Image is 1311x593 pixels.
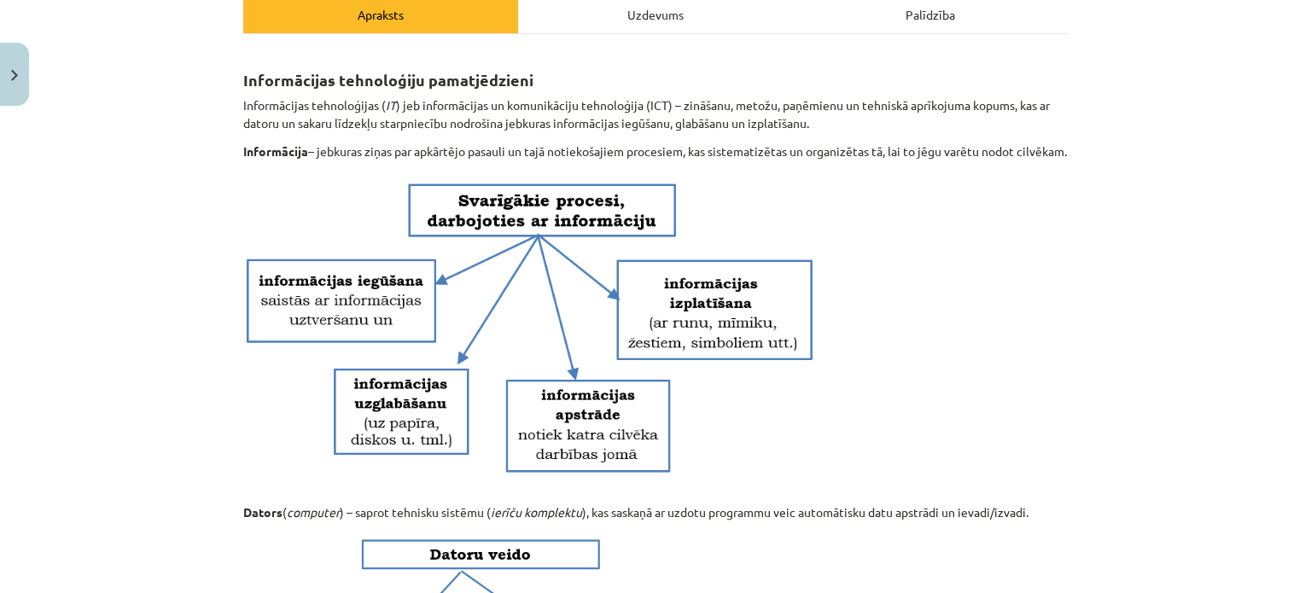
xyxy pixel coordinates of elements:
[243,70,533,90] strong: Informācijas tehnoloģiju pamatjēdzieni
[243,143,308,159] strong: Informācija
[243,142,1068,160] p: – jebkuras ziņas par apkārtējo pasauli un tajā notiekošajiem procesiem, kas sistematizētas un org...
[491,504,582,520] em: ierīču komplektu
[243,504,283,520] strong: Dators
[243,503,1068,521] p: ( ) – saprot tehnisku sistēmu ( ), kas saskaņā ar uzdotu programmu veic automātisku datu apstrādi...
[386,97,396,113] em: IT
[11,70,18,81] img: icon-close-lesson-0947bae3869378f0d4975bcd49f059093ad1ed9edebbc8119c70593378902aed.svg
[287,504,340,520] em: computer
[243,96,1068,132] p: Informācijas tehnoloģijas ( ) jeb informācijas un komunikāciju tehnoloģija (ICT) – zināšanu, meto...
